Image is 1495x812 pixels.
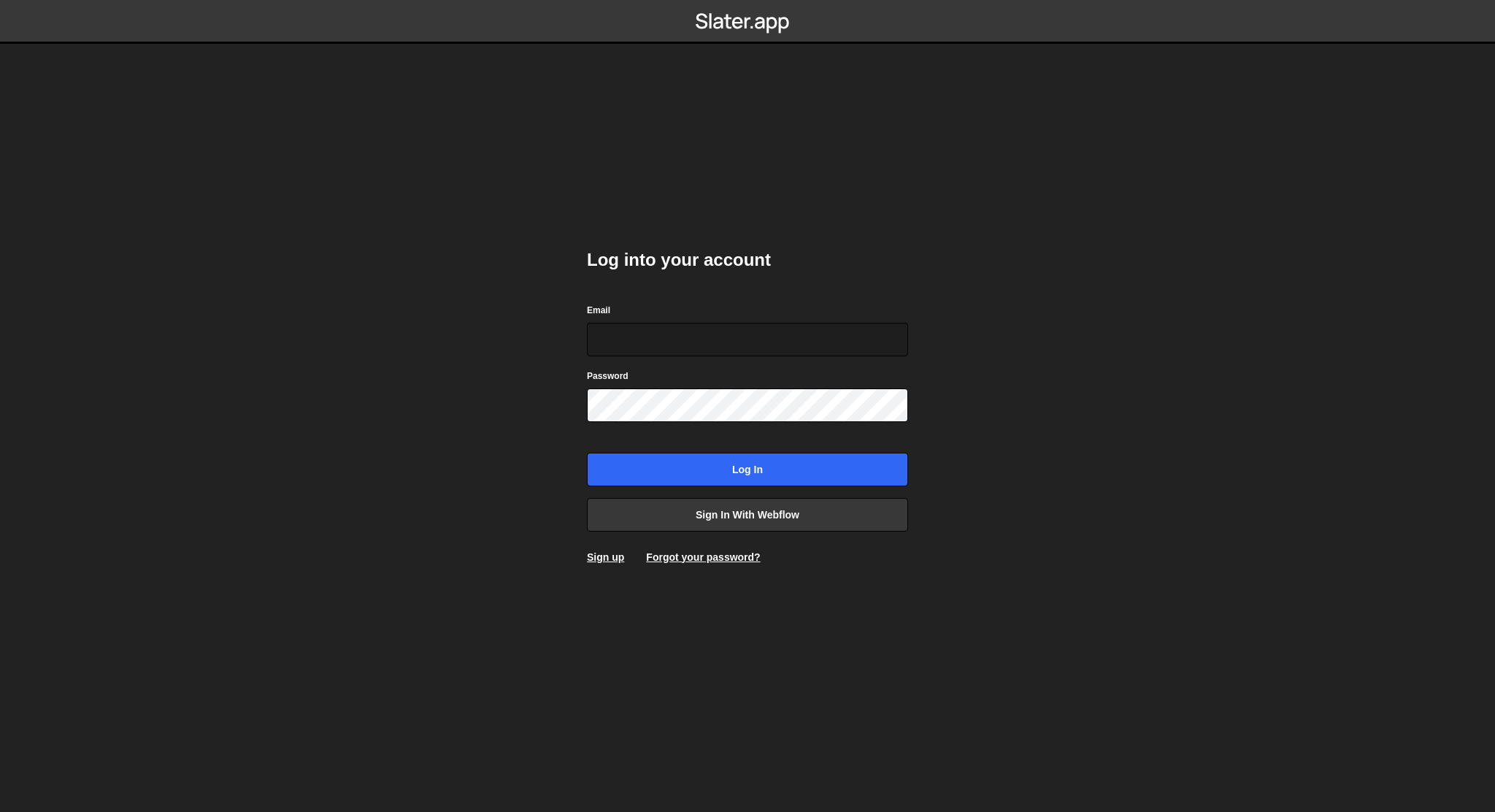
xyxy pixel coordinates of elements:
[587,248,908,272] h2: Log into your account
[587,303,610,318] label: Email
[646,551,760,563] a: Forgot your password?
[587,453,908,486] input: Log in
[587,369,629,383] label: Password
[587,498,908,532] a: Sign in with Webflow
[587,551,624,563] a: Sign up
